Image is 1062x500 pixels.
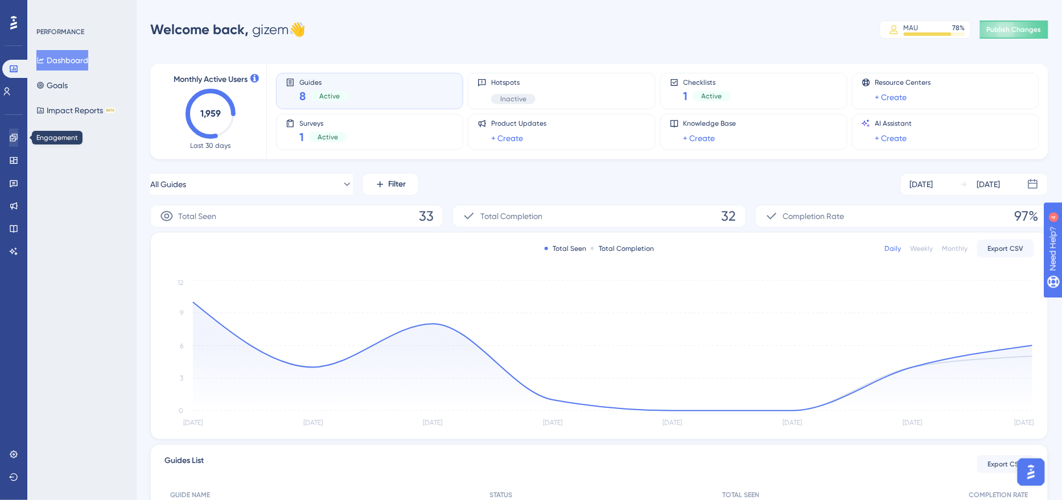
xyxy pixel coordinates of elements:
[423,419,442,427] tspan: [DATE]
[684,88,688,104] span: 1
[490,490,513,499] span: STATUS
[684,119,736,128] span: Knowledge Base
[389,177,406,191] span: Filter
[319,92,340,101] span: Active
[1015,207,1039,225] span: 97%
[480,209,542,223] span: Total Completion
[545,244,586,253] div: Total Seen
[988,460,1024,469] span: Export CSV
[875,119,912,128] span: AI Assistant
[663,419,682,427] tspan: [DATE]
[36,50,88,71] button: Dashboard
[150,21,249,38] span: Welcome back,
[988,244,1024,253] span: Export CSV
[36,27,84,36] div: PERFORMANCE
[36,100,116,121] button: Impact ReportsBETA
[980,20,1048,39] button: Publish Changes
[702,92,722,101] span: Active
[543,419,562,427] tspan: [DATE]
[180,342,183,350] tspan: 6
[179,407,183,415] tspan: 0
[299,119,347,127] span: Surveys
[684,131,715,145] a: + Create
[174,73,248,86] span: Monthly Active Users
[591,244,654,253] div: Total Completion
[885,244,902,253] div: Daily
[36,75,68,96] button: Goals
[303,419,323,427] tspan: [DATE]
[875,78,931,87] span: Resource Centers
[783,419,802,427] tspan: [DATE]
[170,490,210,499] span: GUIDE NAME
[1014,419,1034,427] tspan: [DATE]
[911,244,933,253] div: Weekly
[783,209,845,223] span: Completion Rate
[942,244,968,253] div: Monthly
[79,6,83,15] div: 4
[500,94,526,104] span: Inactive
[987,25,1042,34] span: Publish Changes
[105,108,116,113] div: BETA
[150,173,353,196] button: All Guides
[299,88,306,104] span: 8
[178,279,183,287] tspan: 12
[491,131,523,145] a: + Create
[180,309,183,317] tspan: 9
[178,209,216,223] span: Total Seen
[903,419,922,427] tspan: [DATE]
[875,90,907,104] a: + Create
[150,20,306,39] div: gizem 👋
[362,173,419,196] button: Filter
[969,490,1028,499] span: COMPLETION RATE
[183,419,203,427] tspan: [DATE]
[910,177,933,191] div: [DATE]
[180,374,183,382] tspan: 3
[27,3,71,16] span: Need Help?
[491,78,536,87] span: Hotspots
[875,131,907,145] a: + Create
[419,207,434,225] span: 33
[977,177,1001,191] div: [DATE]
[164,454,204,474] span: Guides List
[977,239,1034,258] button: Export CSV
[491,119,546,128] span: Product Updates
[1014,455,1048,489] iframe: UserGuiding AI Assistant Launcher
[200,108,221,119] text: 1,959
[299,129,304,145] span: 1
[191,141,231,150] span: Last 30 days
[953,23,965,32] div: 78 %
[722,490,759,499] span: TOTAL SEEN
[299,78,349,86] span: Guides
[904,23,919,32] div: MAU
[684,78,731,86] span: Checklists
[150,177,186,191] span: All Guides
[318,133,338,142] span: Active
[722,207,736,225] span: 32
[977,455,1034,473] button: Export CSV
